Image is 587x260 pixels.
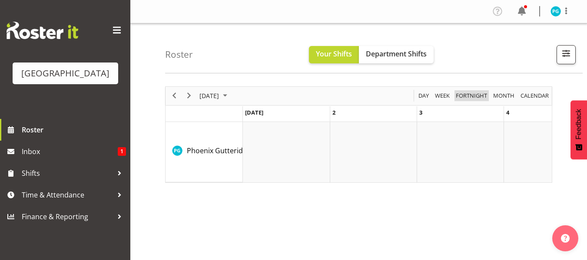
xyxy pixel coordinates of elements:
span: Feedback [575,109,583,139]
td: Phoenix Gutteridge resource [166,122,243,182]
div: of October 2025 [165,86,552,183]
img: Rosterit website logo [7,22,78,39]
button: Fortnight [454,90,489,101]
div: next period [182,87,196,105]
span: Wednesday, October 1, 2025 [245,109,263,116]
span: Shifts [22,167,113,180]
span: 1 [118,147,126,156]
button: Timeline Week [434,90,451,101]
span: Saturday, October 4, 2025 [506,109,509,116]
button: Feedback - Show survey [570,100,587,159]
button: Month [519,90,551,101]
button: Your Shifts [309,46,359,63]
button: Previous [169,90,180,101]
button: Next [183,90,195,101]
span: [DATE] [199,90,220,101]
img: help-xxl-2.png [561,234,570,243]
button: Timeline Month [492,90,516,101]
img: phoenix-gutteridge10910.jpg [551,6,561,16]
span: Finance & Reporting [22,210,113,223]
span: calendar [520,90,550,101]
span: Thursday, October 2, 2025 [332,109,335,116]
div: [GEOGRAPHIC_DATA] [21,67,109,80]
button: October 2025 [198,90,231,101]
div: October 2025 [196,87,232,105]
h4: Roster [165,49,193,59]
button: Department Shifts [359,46,434,63]
span: Fortnight [455,90,488,101]
button: Timeline Day [417,90,431,101]
span: Month [492,90,515,101]
span: Inbox [22,145,118,158]
div: previous period [167,87,182,105]
span: Department Shifts [366,49,427,59]
span: Day [418,90,430,101]
button: Filter Shifts [557,45,576,64]
span: Your Shifts [316,49,352,59]
a: Phoenix Gutteridge [187,145,251,156]
span: Friday, October 3, 2025 [419,109,422,116]
span: Roster [22,123,126,136]
span: Time & Attendance [22,188,113,201]
span: Week [434,90,451,101]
